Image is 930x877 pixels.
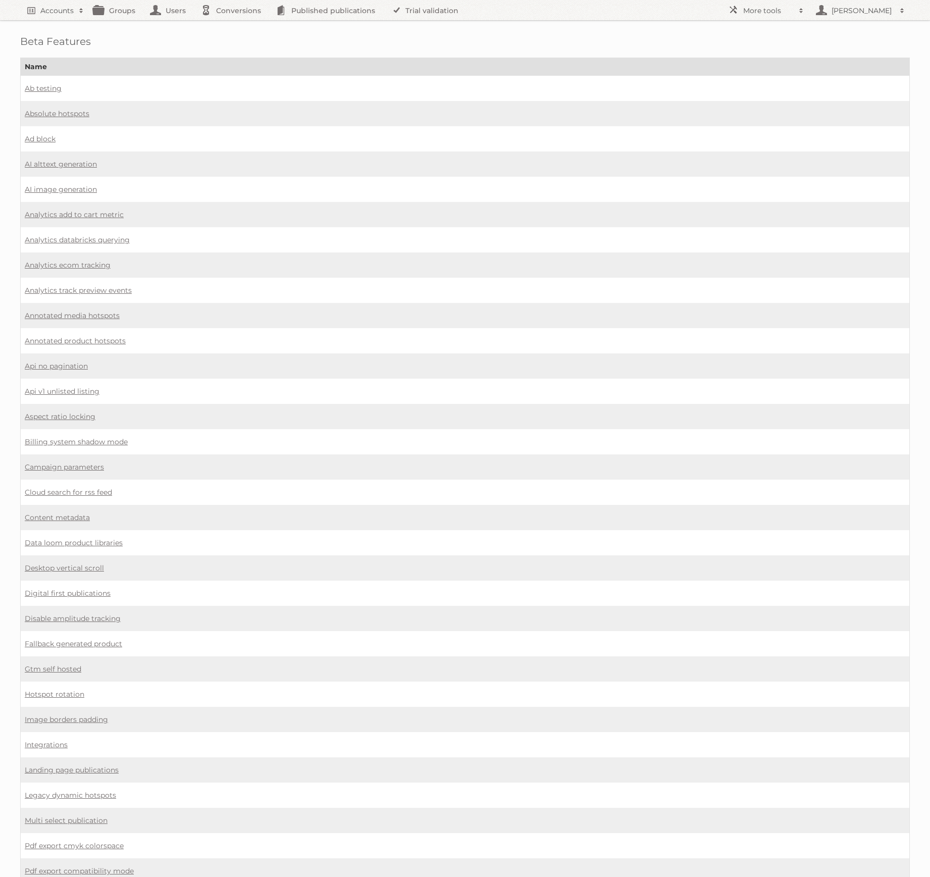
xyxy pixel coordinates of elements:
[25,261,111,270] a: Analytics ecom tracking
[25,336,126,345] a: Annotated product hotspots
[25,538,123,547] a: Data loom product libraries
[829,6,895,16] h2: [PERSON_NAME]
[40,6,74,16] h2: Accounts
[25,235,130,244] a: Analytics databricks querying
[743,6,794,16] h2: More tools
[25,185,97,194] a: AI image generation
[25,210,124,219] a: Analytics add to cart metric
[25,841,124,850] a: Pdf export cmyk colorspace
[25,412,95,421] a: Aspect ratio locking
[25,462,104,472] a: Campaign parameters
[25,160,97,169] a: AI alttext generation
[25,488,112,497] a: Cloud search for rss feed
[25,866,134,875] a: Pdf export compatibility mode
[25,639,122,648] a: Fallback generated product
[25,362,88,371] a: Api no pagination
[25,437,128,446] a: Billing system shadow mode
[25,614,121,623] a: Disable amplitude tracking
[25,286,132,295] a: Analytics track preview events
[20,35,910,47] h1: Beta Features
[25,715,108,724] a: Image borders padding
[25,816,108,825] a: Multi select publication
[21,58,910,76] th: Name
[25,311,120,320] a: Annotated media hotspots
[25,109,89,118] a: Absolute hotspots
[25,664,81,674] a: Gtm self hosted
[25,563,104,573] a: Desktop vertical scroll
[25,791,116,800] a: Legacy dynamic hotspots
[25,740,68,749] a: Integrations
[25,387,99,396] a: Api v1 unlisted listing
[25,84,62,93] a: Ab testing
[25,765,119,775] a: Landing page publications
[25,690,84,699] a: Hotspot rotation
[25,513,90,522] a: Content metadata
[25,134,56,143] a: Ad block
[25,589,111,598] a: Digital first publications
